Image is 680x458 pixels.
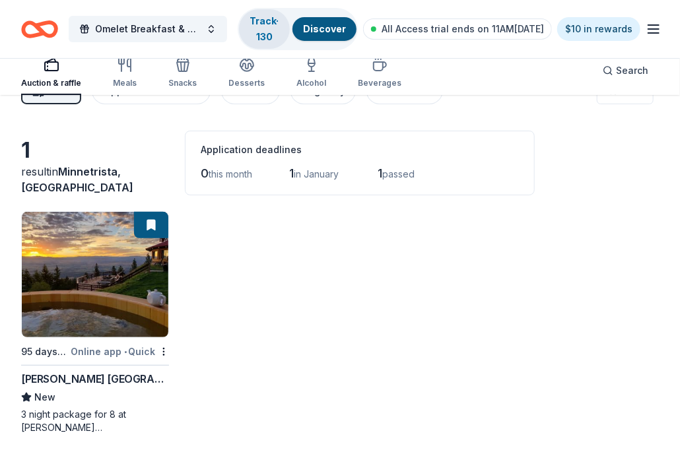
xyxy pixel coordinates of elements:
[21,165,133,194] span: Minnetrista, [GEOGRAPHIC_DATA]
[168,78,197,88] div: Snacks
[296,78,326,88] div: Alcohol
[124,346,127,357] span: •
[21,211,169,434] a: Image for Downing Mountain Lodge and Retreat95 days leftOnline app•Quick[PERSON_NAME] [GEOGRAPHIC...
[21,408,169,434] div: 3 night package for 8 at [PERSON_NAME][GEOGRAPHIC_DATA] in [US_STATE]'s [GEOGRAPHIC_DATA] (Charit...
[95,21,201,37] span: Omelet Breakfast & Silent Auction Fundraiser
[21,165,133,194] span: in
[557,17,640,41] a: $10 in rewards
[294,168,339,180] span: in January
[21,78,81,88] div: Auction & raffle
[303,23,346,34] a: Discover
[201,142,518,158] div: Application deadlines
[21,371,169,387] div: [PERSON_NAME] [GEOGRAPHIC_DATA] and Retreat
[168,51,197,95] button: Snacks
[228,51,265,95] button: Desserts
[290,166,294,180] span: 1
[34,389,55,405] span: New
[358,51,401,95] button: Beverages
[21,344,69,360] div: 95 days left
[21,137,169,164] div: 1
[209,168,253,180] span: this month
[378,166,383,180] span: 1
[21,51,81,95] button: Auction & raffle
[363,18,552,40] a: All Access trial ends on 11AM[DATE]
[71,343,169,360] div: Online app Quick
[21,14,58,45] a: Home
[113,78,137,88] div: Meals
[250,15,279,42] a: Track· 130
[296,51,326,95] button: Alcohol
[382,21,544,37] span: All Access trial ends on 11AM[DATE]
[21,164,169,195] div: result
[358,78,401,88] div: Beverages
[238,8,358,50] button: Track· 130Discover
[22,212,168,337] img: Image for Downing Mountain Lodge and Retreat
[592,57,659,84] button: Search
[113,51,137,95] button: Meals
[616,63,648,79] span: Search
[69,16,227,42] button: Omelet Breakfast & Silent Auction Fundraiser
[201,166,209,180] span: 0
[383,168,415,180] span: passed
[228,78,265,88] div: Desserts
